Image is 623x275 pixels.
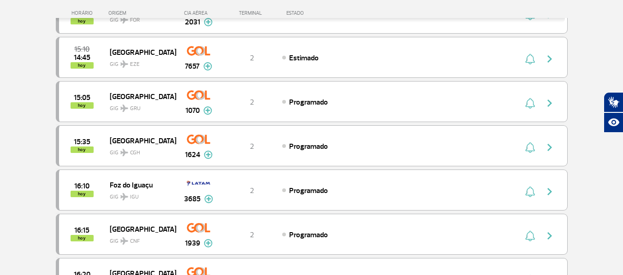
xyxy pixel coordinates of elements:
[110,144,169,157] span: GIG
[120,60,128,68] img: destiny_airplane.svg
[544,98,555,109] img: seta-direita-painel-voo.svg
[604,92,623,133] div: Plugin de acessibilidade da Hand Talk.
[544,186,555,197] img: seta-direita-painel-voo.svg
[604,112,623,133] button: Abrir recursos assistivos.
[110,232,169,246] span: GIG
[289,186,328,195] span: Programado
[71,102,94,109] span: hoy
[74,54,90,61] span: 2025-08-28 14:45:00
[110,135,169,146] span: [GEOGRAPHIC_DATA]
[120,149,128,156] img: destiny_airplane.svg
[544,230,555,241] img: seta-direita-painel-voo.svg
[185,238,200,249] span: 1939
[289,53,319,63] span: Estimado
[525,98,535,109] img: sino-painel-voo.svg
[71,191,94,197] span: hoy
[110,99,169,113] span: GIG
[204,151,213,159] img: mais-info-painel-voo.svg
[110,223,169,235] span: [GEOGRAPHIC_DATA]
[110,55,169,69] span: GIG
[130,237,140,246] span: CNF
[185,61,200,72] span: 7657
[525,53,535,64] img: sino-painel-voo.svg
[74,183,89,189] span: 2025-08-28 16:10:00
[289,142,328,151] span: Programado
[185,149,200,160] span: 1624
[74,94,90,101] span: 2025-08-28 15:05:00
[130,149,140,157] span: CGH
[544,142,555,153] img: seta-direita-painel-voo.svg
[120,105,128,112] img: destiny_airplane.svg
[110,90,169,102] span: [GEOGRAPHIC_DATA]
[184,193,201,205] span: 3685
[525,142,535,153] img: sino-painel-voo.svg
[185,105,200,116] span: 1070
[176,10,222,16] div: CIA AÉREA
[289,98,328,107] span: Programado
[71,62,94,69] span: hoy
[544,53,555,64] img: seta-direita-painel-voo.svg
[203,106,212,115] img: mais-info-painel-voo.svg
[59,10,109,16] div: HORÁRIO
[74,227,89,234] span: 2025-08-28 16:15:00
[250,142,254,151] span: 2
[203,62,212,70] img: mais-info-painel-voo.svg
[110,188,169,201] span: GIG
[74,46,89,53] span: 2025-08-28 15:10:00
[110,179,169,191] span: Foz do Iguaçu
[289,230,328,240] span: Programado
[250,186,254,195] span: 2
[282,10,357,16] div: ESTADO
[71,146,94,153] span: hoy
[130,105,141,113] span: GRU
[120,193,128,200] img: destiny_airplane.svg
[525,186,535,197] img: sino-painel-voo.svg
[108,10,176,16] div: ORIGEM
[250,230,254,240] span: 2
[250,53,254,63] span: 2
[74,139,90,145] span: 2025-08-28 15:35:00
[204,195,213,203] img: mais-info-painel-voo.svg
[222,10,282,16] div: TERMINAL
[250,98,254,107] span: 2
[204,239,213,247] img: mais-info-painel-voo.svg
[110,46,169,58] span: [GEOGRAPHIC_DATA]
[604,92,623,112] button: Abrir tradutor de língua de sinais.
[130,60,140,69] span: EZE
[120,237,128,245] img: destiny_airplane.svg
[71,235,94,241] span: hoy
[130,193,139,201] span: IGU
[525,230,535,241] img: sino-painel-voo.svg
